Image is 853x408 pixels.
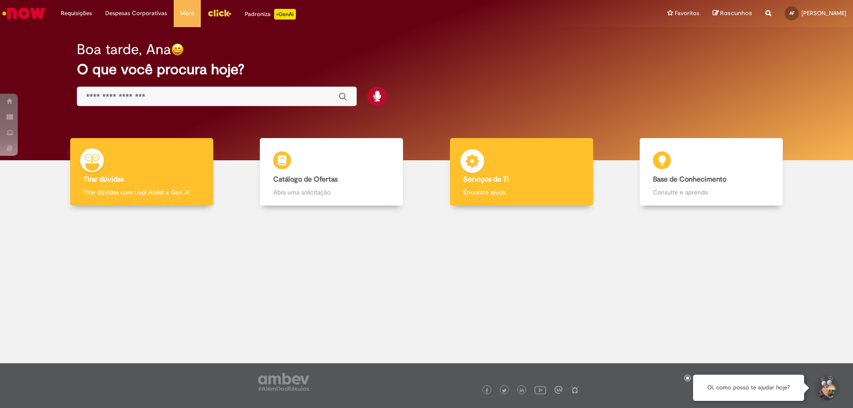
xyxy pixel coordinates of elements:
img: logo_footer_facebook.png [485,388,489,393]
a: Catálogo de Ofertas Abra uma solicitação [237,138,427,206]
span: AF [789,10,794,16]
img: logo_footer_workplace.png [554,386,562,394]
div: Oi, como posso te ajudar hoje? [693,375,804,401]
p: +GenAi [274,9,296,20]
h2: O que você procura hoje? [77,62,777,77]
div: Padroniza [245,9,296,20]
b: Tirar dúvidas [84,175,124,184]
b: Base de Conhecimento [653,175,726,184]
img: logo_footer_twitter.png [502,388,506,393]
p: Consulte e aprenda [653,188,769,197]
h2: Boa tarde, Ana [77,42,171,57]
img: logo_footer_ambev_rotulo_gray.png [258,373,309,391]
b: Serviços de TI [463,175,509,184]
img: logo_footer_linkedin.png [520,388,524,393]
p: Abra uma solicitação [273,188,390,197]
a: Tirar dúvidas Tirar dúvidas com Lupi Assist e Gen Ai [47,138,237,206]
span: Rascunhos [720,9,752,17]
img: click_logo_yellow_360x200.png [207,6,231,20]
img: logo_footer_youtube.png [534,384,546,396]
button: Iniciar Conversa de Suporte [813,375,840,401]
span: Requisições [61,9,92,18]
p: Encontre ajuda [463,188,580,197]
span: More [180,9,194,18]
img: logo_footer_naosei.png [571,386,579,394]
a: Rascunhos [713,9,752,18]
img: happy-face.png [171,43,184,56]
a: Serviços de TI Encontre ajuda [426,138,617,206]
b: Catálogo de Ofertas [273,175,338,184]
p: Tirar dúvidas com Lupi Assist e Gen Ai [84,188,200,197]
span: Despesas Corporativas [105,9,167,18]
a: Base de Conhecimento Consulte e aprenda [617,138,807,206]
span: [PERSON_NAME] [801,9,846,17]
img: ServiceNow [1,4,47,22]
span: Favoritos [675,9,699,18]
